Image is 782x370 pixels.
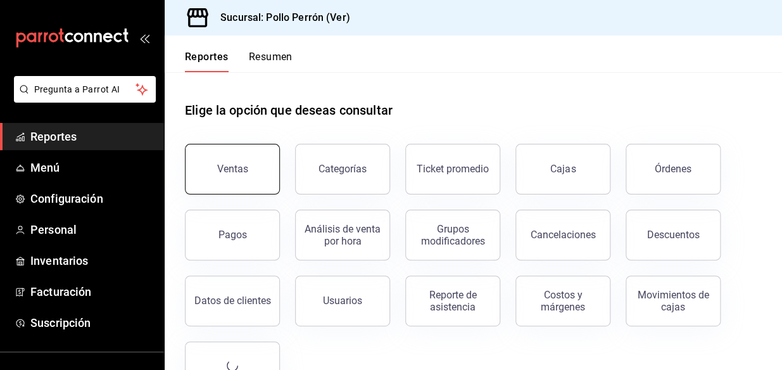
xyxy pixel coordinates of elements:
button: open_drawer_menu [139,33,149,43]
div: Ticket promedio [417,163,489,175]
span: Menú [30,159,154,176]
button: Reportes [185,51,229,72]
button: Movimientos de cajas [626,276,721,326]
button: Grupos modificadores [405,210,500,260]
span: Pregunta a Parrot AI [34,83,136,96]
div: Categorías [318,163,367,175]
h1: Elige la opción que deseas consultar [185,101,393,120]
button: Usuarios [295,276,390,326]
button: Categorías [295,144,390,195]
div: Cajas [550,162,576,177]
div: navigation tabs [185,51,293,72]
div: Usuarios [323,295,362,307]
div: Grupos modificadores [413,223,492,247]
div: Datos de clientes [194,295,271,307]
div: Análisis de venta por hora [303,223,382,247]
span: Suscripción [30,314,154,331]
div: Ventas [217,163,248,175]
button: Cancelaciones [515,210,610,260]
button: Análisis de venta por hora [295,210,390,260]
span: Reportes [30,128,154,145]
div: Órdenes [655,163,691,175]
button: Reporte de asistencia [405,276,500,326]
button: Costos y márgenes [515,276,610,326]
button: Descuentos [626,210,721,260]
a: Cajas [515,144,610,195]
span: Configuración [30,190,154,207]
button: Pregunta a Parrot AI [14,76,156,103]
span: Inventarios [30,252,154,269]
div: Movimientos de cajas [634,289,712,313]
button: Ventas [185,144,280,195]
div: Descuentos [647,229,700,241]
div: Costos y márgenes [524,289,602,313]
div: Pagos [218,229,247,241]
button: Ticket promedio [405,144,500,195]
span: Facturación [30,283,154,300]
button: Datos de clientes [185,276,280,326]
span: Personal [30,221,154,238]
h3: Sucursal: Pollo Perrón (Ver) [210,10,350,25]
div: Reporte de asistencia [413,289,492,313]
button: Órdenes [626,144,721,195]
button: Resumen [249,51,293,72]
div: Cancelaciones [531,229,596,241]
a: Pregunta a Parrot AI [9,92,156,105]
button: Pagos [185,210,280,260]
